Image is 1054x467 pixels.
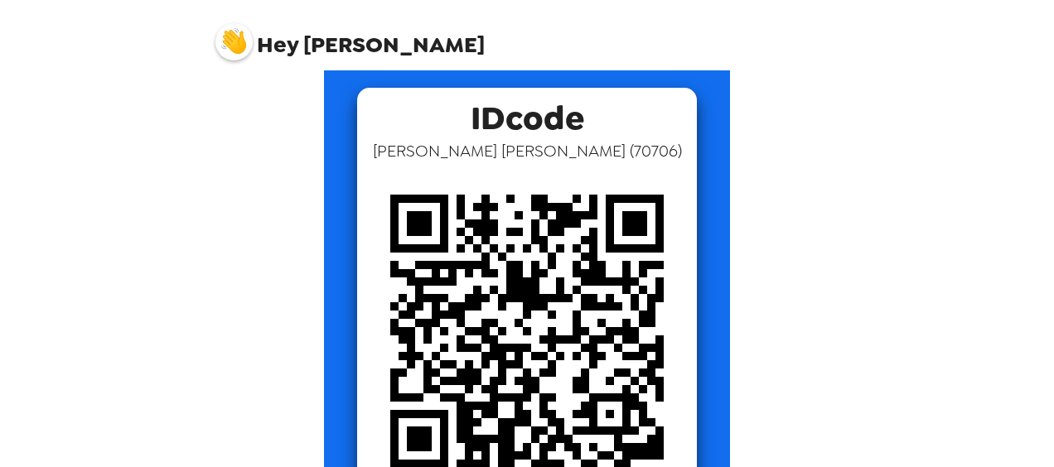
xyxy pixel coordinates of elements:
[215,15,485,56] span: [PERSON_NAME]
[373,140,682,161] span: [PERSON_NAME] [PERSON_NAME] ( 70706 )
[471,88,584,140] span: IDcode
[215,23,253,60] img: profile pic
[257,30,298,60] span: Hey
